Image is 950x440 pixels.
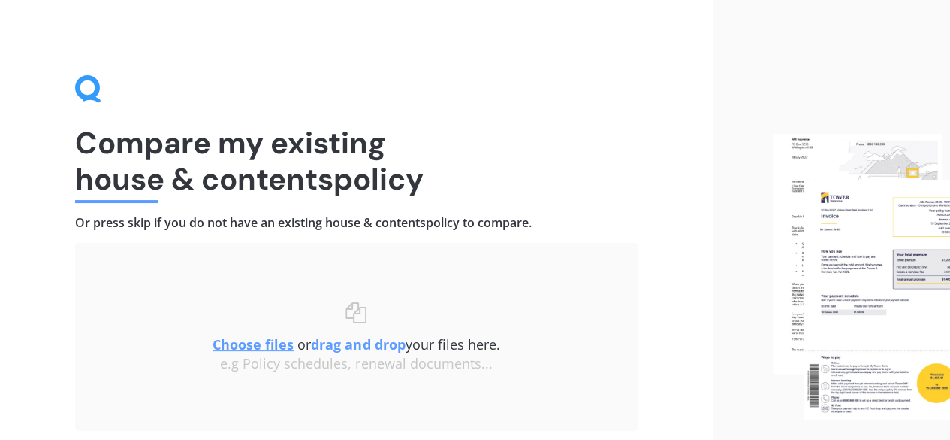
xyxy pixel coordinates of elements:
[311,335,405,354] b: drag and drop
[105,356,608,372] div: e.g Policy schedules, renewal documents...
[75,125,638,197] h1: Compare my existing house & contents policy
[75,215,638,231] h4: Or press skip if you do not have an existing house & contents policy to compare.
[773,134,950,420] img: files.webp
[213,335,499,354] span: or your files here.
[213,335,294,354] u: Choose files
